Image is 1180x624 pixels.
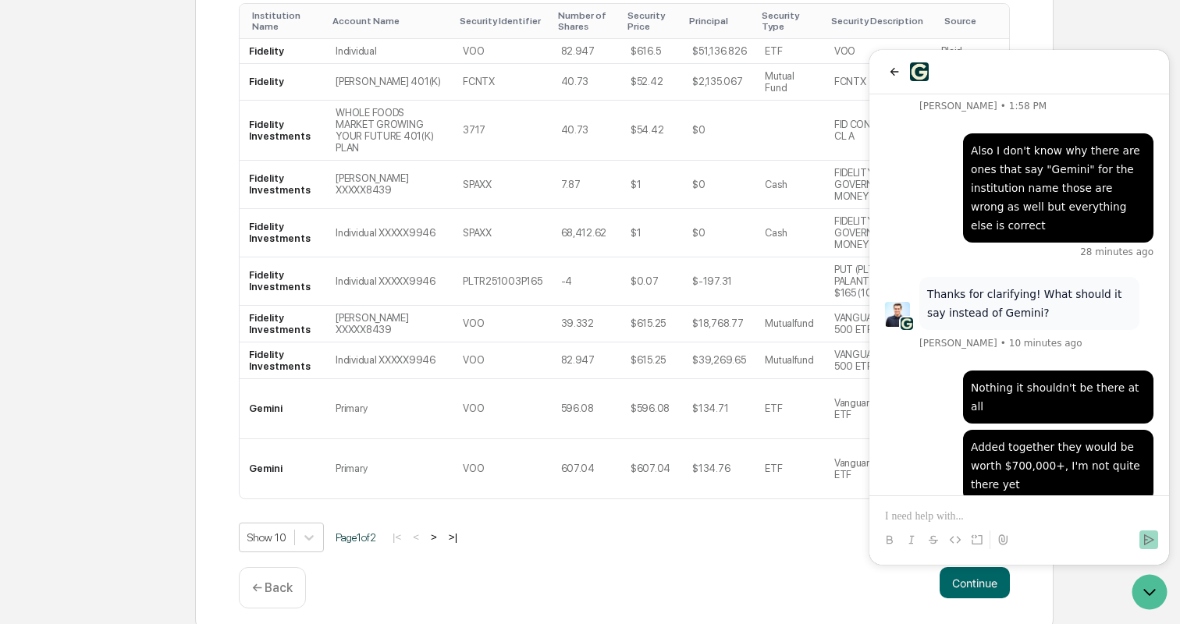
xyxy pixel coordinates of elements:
[755,342,825,379] td: Mutualfund
[453,39,551,64] td: VOO
[621,209,683,257] td: $1
[240,64,326,101] td: Fidelity
[240,39,326,64] td: Fidelity
[453,306,551,342] td: VOO
[552,439,621,498] td: 607.04
[326,439,453,498] td: Primary
[552,257,621,306] td: -4
[683,257,755,306] td: $-197.31
[755,379,825,439] td: ETF
[444,530,462,544] button: >|
[621,379,683,439] td: $596.08
[453,101,551,161] td: 3717
[825,257,933,306] td: PUT (PLTR) PALANTIR [DATE] $165 (100 SHS)
[940,567,1010,598] button: Continue
[621,439,683,498] td: $607.04
[683,306,755,342] td: $18,768.77
[453,209,551,257] td: SPAXX
[240,379,326,439] td: Gemini
[552,39,621,64] td: 82.947
[453,439,551,498] td: VOO
[825,64,933,101] td: FCNTX
[240,439,326,498] td: Gemini
[552,64,621,101] td: 40.73
[683,39,755,64] td: $51,136.826
[332,16,447,27] div: Toggle SortBy
[240,257,326,306] td: Fidelity Investments
[825,342,933,379] td: VANGUARD S&P 500 ETF
[689,16,749,27] div: Toggle SortBy
[621,39,683,64] td: $616.5
[453,257,551,306] td: PLTR251003P165
[621,257,683,306] td: $0.07
[453,64,551,101] td: FCNTX
[825,379,933,439] td: Vanguard S&P 500 ETF
[552,101,621,161] td: 40.73
[755,161,825,209] td: Cash
[825,161,933,209] td: FIDELITY GOVERNMENT MONEY MARKET
[552,161,621,209] td: 7.87
[426,530,442,544] button: >
[326,379,453,439] td: Primary
[825,101,933,161] td: FID CONTRA POOL CL A
[627,10,677,32] div: Toggle SortBy
[552,342,621,379] td: 82.947
[755,39,825,64] td: ETF
[240,101,326,161] td: Fidelity Investments
[825,439,933,498] td: Vanguard S&P 500 ETF
[326,161,453,209] td: [PERSON_NAME] XXXXX8439
[762,10,819,32] div: Toggle SortBy
[1130,573,1172,615] iframe: Open customer support
[558,10,615,32] div: Toggle SortBy
[621,64,683,101] td: $52.42
[683,101,755,161] td: $0
[326,257,453,306] td: Individual XXXXX9946
[388,530,406,544] button: |<
[336,531,376,544] span: Page 1 of 2
[683,64,755,101] td: $2,135.067
[755,439,825,498] td: ETF
[408,530,424,544] button: <
[252,580,293,595] p: ← Back
[460,16,545,27] div: Toggle SortBy
[825,39,933,64] td: VOO
[683,161,755,209] td: $0
[240,342,326,379] td: Fidelity Investments
[552,306,621,342] td: 39.332
[326,306,453,342] td: [PERSON_NAME] XXXXX8439
[240,161,326,209] td: Fidelity Investments
[326,209,453,257] td: Individual XXXXX9946
[240,306,326,342] td: Fidelity Investments
[944,16,1003,27] div: Toggle SortBy
[240,209,326,257] td: Fidelity Investments
[326,64,453,101] td: [PERSON_NAME] 401(K)
[683,209,755,257] td: $0
[453,161,551,209] td: SPAXX
[453,342,551,379] td: VOO
[755,306,825,342] td: Mutualfund
[825,209,933,257] td: FIDELITY GOVERNMENT MONEY MARKET
[326,342,453,379] td: Individual XXXXX9946
[621,101,683,161] td: $54.42
[831,16,926,27] div: Toggle SortBy
[869,50,1169,565] iframe: Customer support window
[552,209,621,257] td: 68,412.62
[552,379,621,439] td: 596.08
[453,379,551,439] td: VOO
[621,342,683,379] td: $615.25
[683,342,755,379] td: $39,269.65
